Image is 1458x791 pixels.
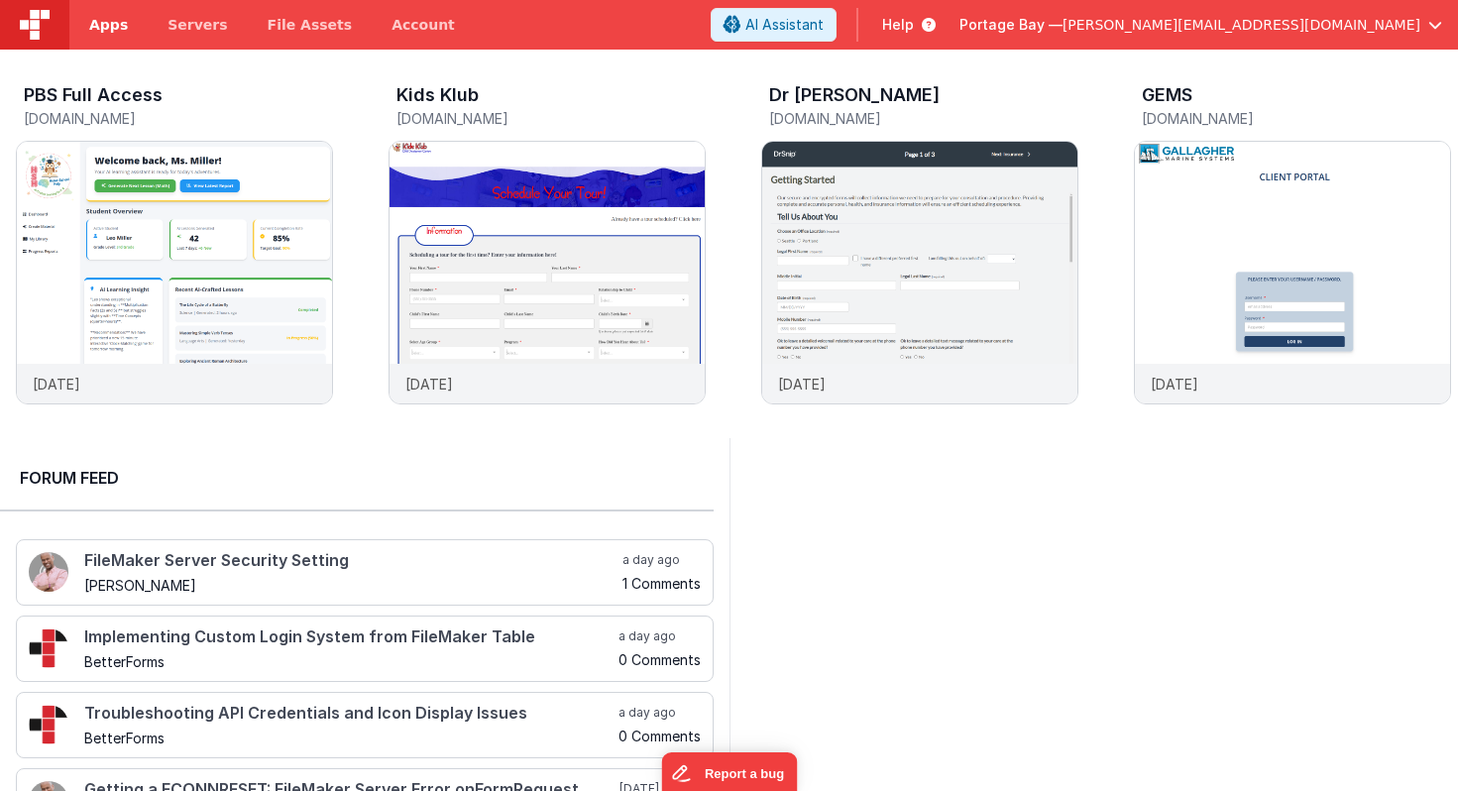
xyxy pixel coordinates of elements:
img: 295_2.png [29,705,68,744]
h3: PBS Full Access [24,85,163,105]
h4: Implementing Custom Login System from FileMaker Table [84,628,615,646]
h5: 0 Comments [618,652,701,667]
h5: [DOMAIN_NAME] [1142,111,1451,126]
span: Apps [89,15,128,35]
h3: GEMS [1142,85,1192,105]
span: Help [882,15,914,35]
h5: 0 Comments [618,729,701,743]
p: [DATE] [1151,374,1198,395]
h5: [DOMAIN_NAME] [24,111,333,126]
p: [DATE] [778,374,826,395]
span: Servers [168,15,227,35]
span: AI Assistant [745,15,824,35]
span: Portage Bay — [959,15,1063,35]
h3: Kids Klub [396,85,479,105]
h5: [DOMAIN_NAME] [396,111,706,126]
h2: Forum Feed [20,466,694,490]
span: File Assets [268,15,353,35]
h5: a day ago [622,552,701,568]
h4: Troubleshooting API Credentials and Icon Display Issues [84,705,615,723]
p: [DATE] [405,374,453,395]
img: 295_2.png [29,628,68,668]
h5: a day ago [618,628,701,644]
h3: Dr [PERSON_NAME] [769,85,940,105]
h5: a day ago [618,705,701,721]
button: AI Assistant [711,8,837,42]
span: [PERSON_NAME][EMAIL_ADDRESS][DOMAIN_NAME] [1063,15,1420,35]
h5: [DOMAIN_NAME] [769,111,1078,126]
button: Portage Bay — [PERSON_NAME][EMAIL_ADDRESS][DOMAIN_NAME] [959,15,1442,35]
a: Implementing Custom Login System from FileMaker Table BetterForms a day ago 0 Comments [16,616,714,682]
h5: [PERSON_NAME] [84,578,618,593]
h4: FileMaker Server Security Setting [84,552,618,570]
h5: BetterForms [84,731,615,745]
h5: 1 Comments [622,576,701,591]
a: Troubleshooting API Credentials and Icon Display Issues BetterForms a day ago 0 Comments [16,692,714,758]
a: FileMaker Server Security Setting [PERSON_NAME] a day ago 1 Comments [16,539,714,606]
img: 411_2.png [29,552,68,592]
h5: BetterForms [84,654,615,669]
